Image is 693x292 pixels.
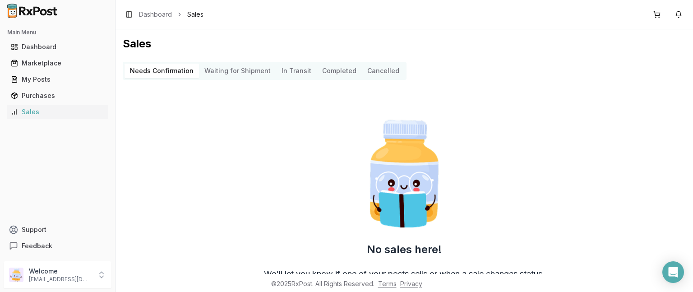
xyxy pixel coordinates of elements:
[22,241,52,250] span: Feedback
[125,64,199,78] button: Needs Confirmation
[11,107,104,116] div: Sales
[11,42,104,51] div: Dashboard
[11,59,104,68] div: Marketplace
[29,276,92,283] p: [EMAIL_ADDRESS][DOMAIN_NAME]
[187,10,203,19] span: Sales
[276,64,317,78] button: In Transit
[264,268,545,280] div: We'll let you know if one of your posts sells or when a sale changes status.
[29,267,92,276] p: Welcome
[123,37,686,51] h1: Sales
[7,29,108,36] h2: Main Menu
[400,280,422,287] a: Privacy
[11,75,104,84] div: My Posts
[4,88,111,103] button: Purchases
[139,10,172,19] a: Dashboard
[4,40,111,54] button: Dashboard
[346,116,462,232] img: Smart Pill Bottle
[7,88,108,104] a: Purchases
[362,64,405,78] button: Cancelled
[4,72,111,87] button: My Posts
[11,91,104,100] div: Purchases
[4,238,111,254] button: Feedback
[4,222,111,238] button: Support
[317,64,362,78] button: Completed
[367,242,442,257] h2: No sales here!
[7,104,108,120] a: Sales
[7,71,108,88] a: My Posts
[9,268,23,282] img: User avatar
[4,56,111,70] button: Marketplace
[4,4,61,18] img: RxPost Logo
[7,55,108,71] a: Marketplace
[378,280,397,287] a: Terms
[662,261,684,283] div: Open Intercom Messenger
[7,39,108,55] a: Dashboard
[199,64,276,78] button: Waiting for Shipment
[4,105,111,119] button: Sales
[139,10,203,19] nav: breadcrumb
